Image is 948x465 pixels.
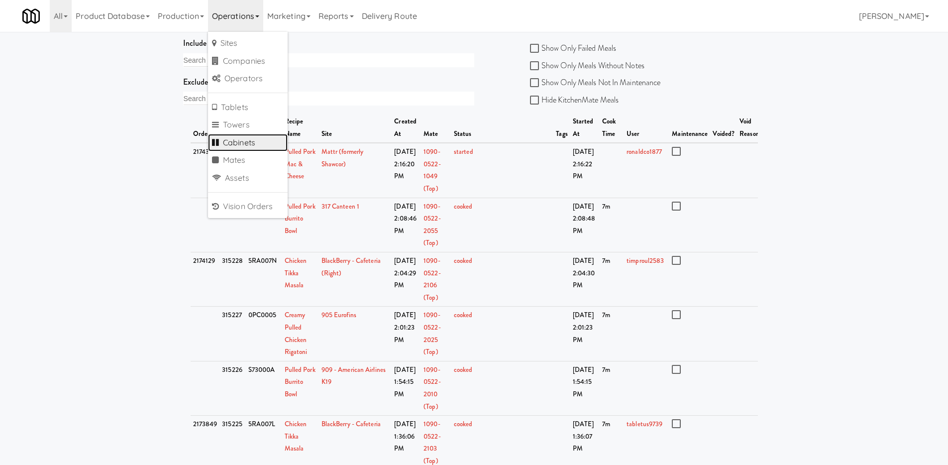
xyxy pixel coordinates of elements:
a: Assets [208,169,288,187]
td: [DATE] 2:04:29 PM [392,252,421,307]
td: [DATE] 2:16:22 PM [570,143,600,198]
td: [DATE] 2:08:46 PM [392,198,421,252]
a: Chicken Tikka Masala [285,419,307,453]
a: Chicken Tikka Masala [285,256,307,290]
span: 7m [602,202,610,211]
th: Maintenance [669,113,710,143]
img: Micromart [22,7,40,25]
th: Created At [392,113,421,143]
td: 315229 [219,198,246,252]
a: Vision Orders [208,198,288,216]
a: Towers [208,116,288,134]
td: [DATE] 1:54:15 PM [392,361,421,415]
a: cooked [454,365,473,374]
td: [DATE] 2:16:20 PM [392,143,421,198]
a: Creamy Pulled Chicken Rigatoni [285,310,308,356]
a: Pulled Pork Mac & Cheese [285,147,316,181]
td: [DATE] 2:01:23 PM [392,307,421,361]
a: BlackBerry - Cafeteria (Right) [321,256,381,278]
td: S730015 [246,198,282,252]
input: Search meal note tags [184,92,256,105]
label: Hide KitchenMate Meals [530,93,619,108]
td: 315227 [219,307,246,361]
td: 2174129 [191,252,220,307]
span: 7m [602,256,610,265]
a: started [454,147,473,156]
a: Tablets [208,99,288,116]
a: tabletus9739 [627,419,662,429]
input: Search meal note tags [184,54,256,67]
th: Started At [570,113,600,143]
div: Exclude note tag: [183,75,474,90]
span: 7m [602,365,610,374]
a: Cabinets [208,134,288,152]
a: Mates [208,151,288,169]
a: 1090-0522-2025 (Top) [423,310,441,356]
a: 909 - American Airlines K19 [321,365,386,387]
th: Void Reason [737,113,762,143]
a: 1090-0522-2106 (Top) [423,256,441,302]
a: Companies [208,52,288,70]
a: 317 Canteen 1 [321,202,359,211]
a: Pulled Pork Burrito Bowl [285,202,316,235]
th: Tags [553,113,570,143]
a: 1090-0522-1049 (Top) [423,147,441,193]
td: [DATE] 2:08:48 PM [570,198,600,252]
td: 315228 [219,252,246,307]
td: 315226 [219,361,246,415]
label: Show Only Meals Without Notes [530,58,644,73]
th: Cook Time [600,113,625,143]
a: cooked [454,310,473,320]
a: timproul2583 [627,256,664,265]
input: Show Only Failed Meals [530,45,541,53]
a: Operators [208,70,288,88]
a: Mattr (formerly Shawcor) [321,147,364,169]
span: 7m [602,419,610,429]
td: 2174318 [191,143,220,198]
td: S73000A [246,361,282,415]
a: 905 Eurofins [321,310,356,320]
a: Pulled Pork Burrito Bowl [285,365,316,399]
th: Mate [421,113,451,143]
th: Site [319,113,392,143]
a: cooked [454,202,473,211]
a: BlackBerry - Cafeteria [321,419,381,429]
label: Show Only Meals Not In Maintenance [530,75,660,90]
a: cooked [454,256,473,265]
td: 0PC0005 [246,307,282,361]
th: Recipe Name [282,113,319,143]
td: [DATE] 2:01:23 PM [570,307,600,361]
input: Show Only Meals Not In Maintenance [530,79,541,87]
input: Hide KitchenMate Meals [530,97,541,105]
td: [DATE] 2:04:30 PM [570,252,600,307]
a: ronaldco1877 [627,147,662,156]
span: 7m [602,310,610,320]
a: Sites [208,34,288,52]
label: Show Only Failed Meals [530,41,616,56]
td: 5RA007N [246,252,282,307]
th: Order [191,113,220,143]
a: 1090-0522-2055 (Top) [423,202,441,248]
th: User [624,113,669,143]
a: cooked [454,419,473,429]
div: Include note tag: [183,36,474,51]
th: Voided? [710,113,737,143]
td: [DATE] 1:54:15 PM [570,361,600,415]
th: Status [451,113,553,143]
a: 1090-0522-2010 (Top) [423,365,441,411]
input: Show Only Meals Without Notes [530,62,541,70]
